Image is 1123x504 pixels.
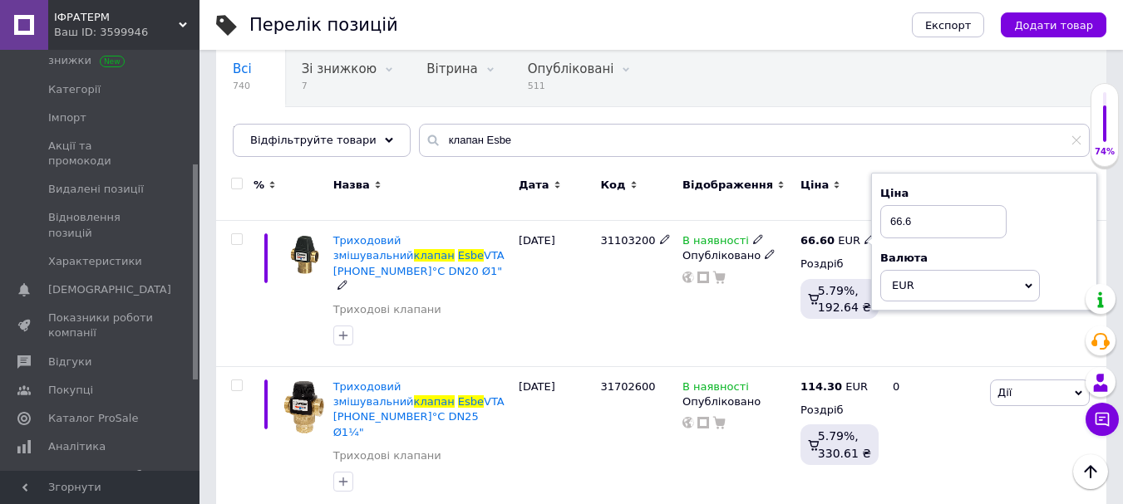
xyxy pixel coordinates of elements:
span: Показники роботи компанії [48,311,154,340]
div: Роздріб [800,403,879,418]
span: Код [600,178,625,193]
span: Додати товар [1014,19,1093,32]
span: Відгуки [48,355,91,369]
a: Триходовий змішувальнийклапанEsbeVTA [PHONE_NUMBER]°C DN20 Ø1" [333,234,505,276]
div: 74% [1091,146,1118,158]
a: Триходові клапани [333,448,441,463]
input: Пошук по назві позиції, артикулу і пошуковим запитам [419,124,1090,157]
span: Відфільтруйте товари [250,134,377,146]
div: Ціна [880,186,1088,201]
span: 5.79%, 330.61 ₴ [818,429,871,459]
span: Експорт [925,19,972,32]
span: 31702600 [600,380,655,393]
span: [DEMOGRAPHIC_DATA] [48,282,171,297]
span: В наявності [682,234,749,252]
div: EUR [800,233,875,248]
span: Каталог ProSale [48,411,138,426]
span: ІФРАТЕРМ [54,10,179,25]
span: 511 [528,80,614,92]
span: Дії [997,386,1012,399]
span: Esbe [458,395,484,408]
span: VTA [PHONE_NUMBER]°C DN25 Ø1¼" [333,395,505,438]
a: Триходовий змішувальнийклапанEsbeVTA [PHONE_NUMBER]°C DN25 Ø1¼" [333,380,505,438]
span: клапан [414,395,455,408]
span: Відновлення позицій [48,210,154,240]
span: Характеристики [48,254,142,269]
span: Покупці [48,383,93,398]
span: Зі знижкою [302,61,377,76]
span: Esbe [458,249,484,262]
span: Сезонні знижки [48,38,154,68]
span: 740 [233,80,252,92]
span: 7 [302,80,377,92]
span: VTA [PHONE_NUMBER]°C DN20 Ø1" [333,249,505,276]
b: 114.30 [800,380,842,393]
div: Опубліковано [682,394,792,409]
span: В наявності [682,380,749,398]
span: Назва [333,178,370,193]
span: Триходовий змішувальний [333,380,414,408]
div: Опубліковано [682,248,792,263]
span: Видалені позиції [48,182,144,197]
span: Відображення [682,178,773,193]
img: Трехходовой смесительный клапан Esbe VTA 322 30-70°C DN20 Ø1" [283,233,325,276]
button: Експорт [912,12,985,37]
button: Чат з покупцем [1086,403,1119,436]
div: Ваш ID: 3599946 [54,25,199,40]
span: Категорії [48,82,101,97]
span: Імпорт [48,110,86,125]
span: Акції та промокоди [48,139,154,169]
span: Дата [519,178,549,193]
div: EUR [800,379,868,394]
button: Наверх [1073,454,1108,489]
span: Аналітика [48,439,106,454]
div: Роздріб [800,257,879,272]
div: [DATE] [515,221,597,367]
img: Трехходовой смесительный клапан Esbe VTA 572 30-70°C DN25 Ø1¼" [283,379,325,434]
b: 66.60 [800,234,835,247]
div: Перелік позицій [249,17,398,34]
span: Опубліковані [528,61,614,76]
span: 5.79%, 192.64 ₴ [818,284,871,314]
span: Приховані [233,125,300,139]
span: Триходовий змішувальний [333,234,414,262]
span: Вітрина [426,61,477,76]
a: Триходові клапани [333,302,441,317]
span: % [254,178,264,193]
span: EUR [892,279,914,291]
span: клапан [414,249,455,262]
span: 31103200 [600,234,655,247]
button: Додати товар [1001,12,1106,37]
div: Валюта [880,251,1088,266]
span: Інструменти веб-майстра та SEO [48,467,154,497]
span: Всі [233,61,252,76]
span: Ціна [800,178,829,193]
